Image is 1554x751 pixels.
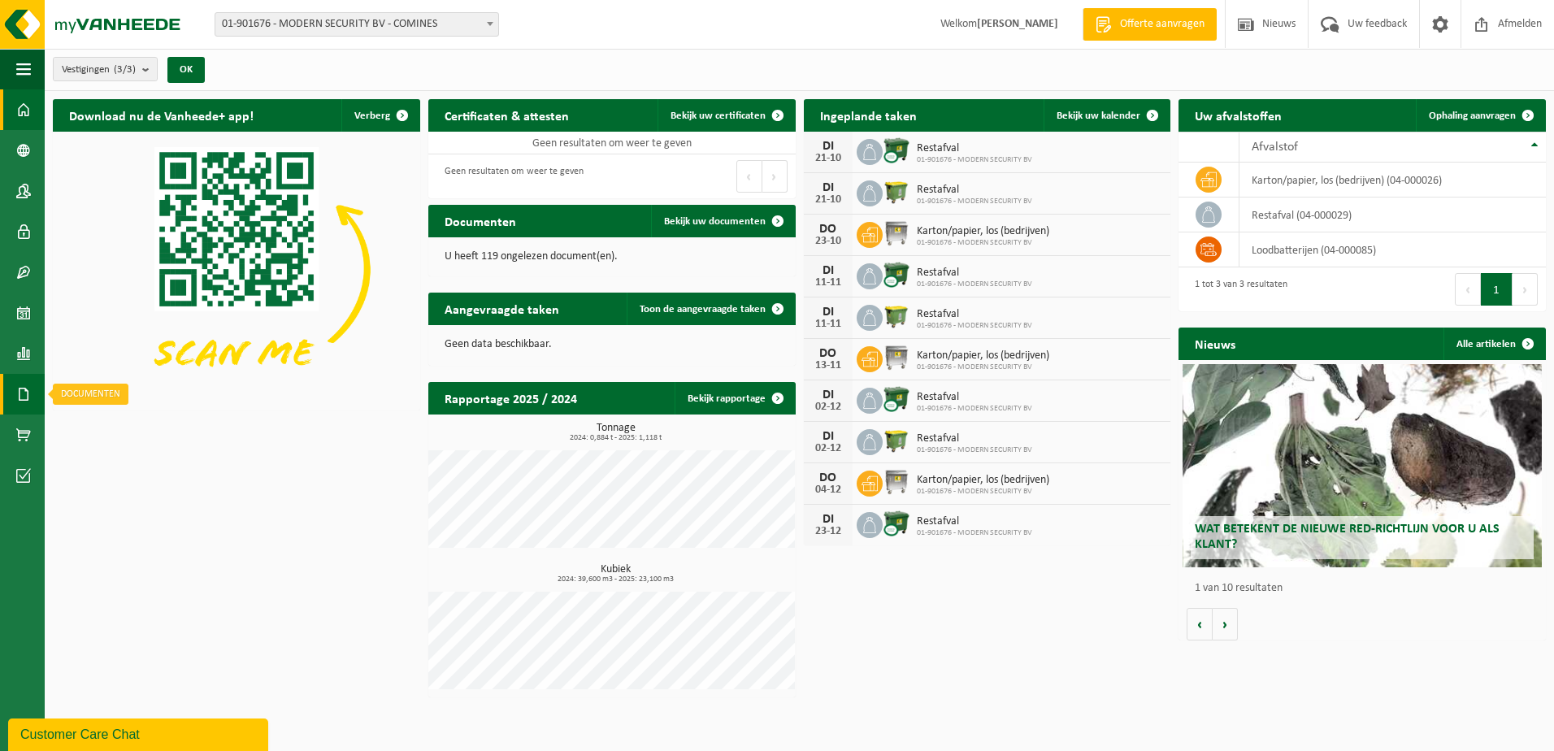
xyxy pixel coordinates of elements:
[917,362,1049,372] span: 01-901676 - MODERN SECURITY BV
[917,349,1049,362] span: Karton/papier, los (bedrijven)
[812,526,844,537] div: 23-12
[215,13,498,36] span: 01-901676 - MODERN SECURITY BV - COMINES
[917,445,1032,455] span: 01-901676 - MODERN SECURITY BV
[1481,273,1513,306] button: 1
[917,267,1032,280] span: Restafval
[883,385,910,413] img: WB-1100-CU
[883,344,910,371] img: WB-1100-GAL-GY-02
[812,430,844,443] div: DI
[977,18,1058,30] strong: [PERSON_NAME]
[812,513,844,526] div: DI
[1195,583,1538,594] p: 1 van 10 resultaten
[812,181,844,194] div: DI
[917,474,1049,487] span: Karton/papier, los (bedrijven)
[812,443,844,454] div: 02-12
[1187,271,1287,307] div: 1 tot 3 van 3 resultaten
[812,236,844,247] div: 23-10
[812,360,844,371] div: 13-11
[62,58,136,82] span: Vestigingen
[1429,111,1516,121] span: Ophaling aanvragen
[812,402,844,413] div: 02-12
[436,158,584,194] div: Geen resultaten om weer te geven
[428,205,532,237] h2: Documenten
[917,280,1032,289] span: 01-901676 - MODERN SECURITY BV
[1083,8,1217,41] a: Offerte aanvragen
[917,487,1049,497] span: 01-901676 - MODERN SECURITY BV
[436,564,796,584] h3: Kubiek
[917,404,1032,414] span: 01-901676 - MODERN SECURITY BV
[917,225,1049,238] span: Karton/papier, los (bedrijven)
[883,261,910,289] img: WB-1100-CU
[917,238,1049,248] span: 01-901676 - MODERN SECURITY BV
[883,510,910,537] img: WB-1100-CU
[445,339,779,350] p: Geen data beschikbaar.
[428,99,585,131] h2: Certificaten & attesten
[1443,328,1544,360] a: Alle artikelen
[917,308,1032,321] span: Restafval
[812,140,844,153] div: DI
[428,132,796,154] td: Geen resultaten om weer te geven
[812,264,844,277] div: DI
[812,153,844,164] div: 21-10
[675,382,794,415] a: Bekijk rapportage
[1252,141,1298,154] span: Afvalstof
[428,293,575,324] h2: Aangevraagde taken
[917,321,1032,331] span: 01-901676 - MODERN SECURITY BV
[1183,364,1543,567] a: Wat betekent de nieuwe RED-richtlijn voor u als klant?
[53,132,420,407] img: Download de VHEPlus App
[651,205,794,237] a: Bekijk uw documenten
[883,219,910,247] img: WB-1100-GAL-GY-02
[1239,163,1547,198] td: karton/papier, los (bedrijven) (04-000026)
[215,12,499,37] span: 01-901676 - MODERN SECURITY BV - COMINES
[812,194,844,206] div: 21-10
[354,111,390,121] span: Verberg
[1195,523,1500,551] span: Wat betekent de nieuwe RED-richtlijn voor u als klant?
[883,427,910,454] img: WB-1100-HPE-GN-50
[1239,198,1547,232] td: restafval (04-000029)
[53,99,270,131] h2: Download nu de Vanheede+ app!
[114,64,136,75] count: (3/3)
[640,304,766,315] span: Toon de aangevraagde taken
[883,302,910,330] img: WB-1100-HPE-GN-50
[1179,328,1252,359] h2: Nieuws
[436,575,796,584] span: 2024: 39,600 m3 - 2025: 23,100 m3
[428,382,593,414] h2: Rapportage 2025 / 2024
[8,715,271,751] iframe: chat widget
[1455,273,1481,306] button: Previous
[445,251,779,263] p: U heeft 119 ongelezen document(en).
[664,216,766,227] span: Bekijk uw documenten
[917,184,1032,197] span: Restafval
[53,57,158,81] button: Vestigingen(3/3)
[812,306,844,319] div: DI
[812,277,844,289] div: 11-11
[812,347,844,360] div: DO
[812,389,844,402] div: DI
[671,111,766,121] span: Bekijk uw certificaten
[917,515,1032,528] span: Restafval
[917,432,1032,445] span: Restafval
[1239,232,1547,267] td: loodbatterijen (04-000085)
[883,468,910,496] img: WB-1100-GAL-GY-02
[1416,99,1544,132] a: Ophaling aanvragen
[1116,16,1209,33] span: Offerte aanvragen
[1513,273,1538,306] button: Next
[627,293,794,325] a: Toon de aangevraagde taken
[436,434,796,442] span: 2024: 0,884 t - 2025: 1,118 t
[341,99,419,132] button: Verberg
[812,319,844,330] div: 11-11
[812,471,844,484] div: DO
[736,160,762,193] button: Previous
[917,197,1032,206] span: 01-901676 - MODERN SECURITY BV
[804,99,933,131] h2: Ingeplande taken
[762,160,788,193] button: Next
[917,142,1032,155] span: Restafval
[812,223,844,236] div: DO
[883,178,910,206] img: WB-1100-HPE-GN-50
[812,484,844,496] div: 04-12
[1057,111,1140,121] span: Bekijk uw kalender
[167,57,205,83] button: OK
[658,99,794,132] a: Bekijk uw certificaten
[436,423,796,442] h3: Tonnage
[917,155,1032,165] span: 01-901676 - MODERN SECURITY BV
